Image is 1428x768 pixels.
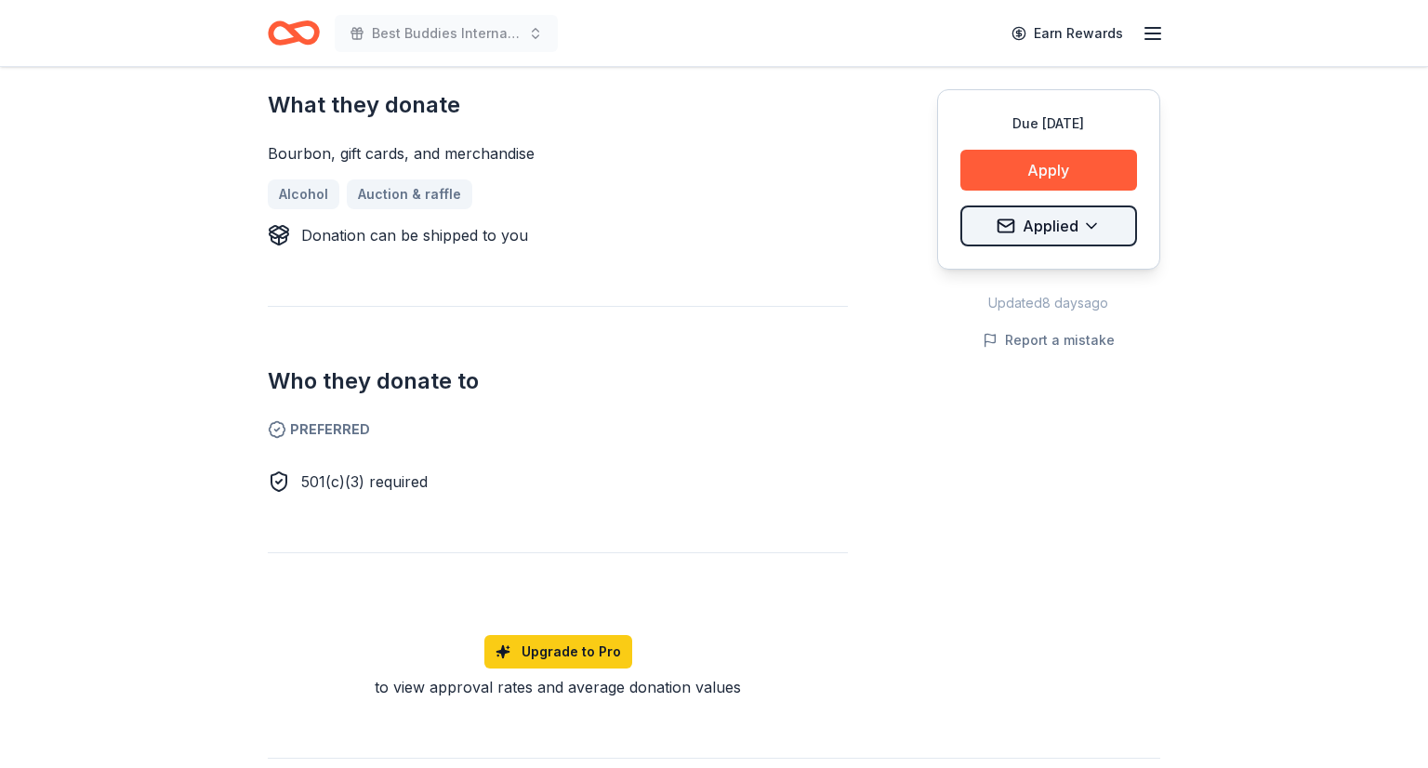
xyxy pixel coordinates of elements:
div: to view approval rates and average donation values [268,676,848,698]
a: Earn Rewards [1000,17,1134,50]
a: Home [268,11,320,55]
button: Apply [960,150,1137,191]
h2: What they donate [268,90,848,120]
div: Updated 8 days ago [937,292,1160,314]
div: Bourbon, gift cards, and merchandise [268,142,848,165]
a: Auction & raffle [347,179,472,209]
div: Donation can be shipped to you [301,224,528,246]
span: Preferred [268,418,848,441]
a: Upgrade to Pro [484,635,632,669]
button: Best Buddies International, [GEOGRAPHIC_DATA], Champion of the Year Gala [335,15,558,52]
h2: Who they donate to [268,366,848,396]
span: Applied [1023,214,1078,238]
div: Due [DATE] [960,113,1137,135]
button: Report a mistake [983,329,1115,351]
a: Alcohol [268,179,339,209]
button: Applied [960,205,1137,246]
span: Best Buddies International, [GEOGRAPHIC_DATA], Champion of the Year Gala [372,22,521,45]
span: 501(c)(3) required [301,472,428,491]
